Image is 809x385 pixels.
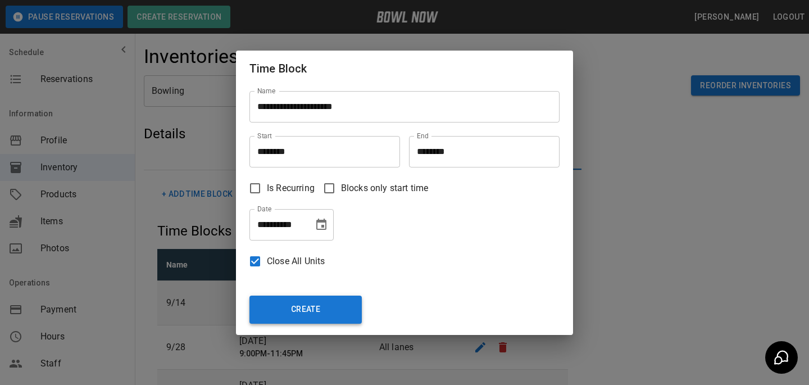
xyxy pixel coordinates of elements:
input: Choose time, selected time is 1:00 PM [249,136,392,167]
label: Start [257,131,272,141]
label: End [417,131,429,141]
span: Close All Units [267,255,325,268]
input: Choose time, selected time is 4:00 PM [409,136,552,167]
button: Choose date, selected date is Oct 25, 2025 [310,214,333,236]
button: Create [249,296,362,324]
span: Is Recurring [267,182,315,195]
h2: Time Block [236,51,573,87]
span: Blocks only start time [341,182,428,195]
